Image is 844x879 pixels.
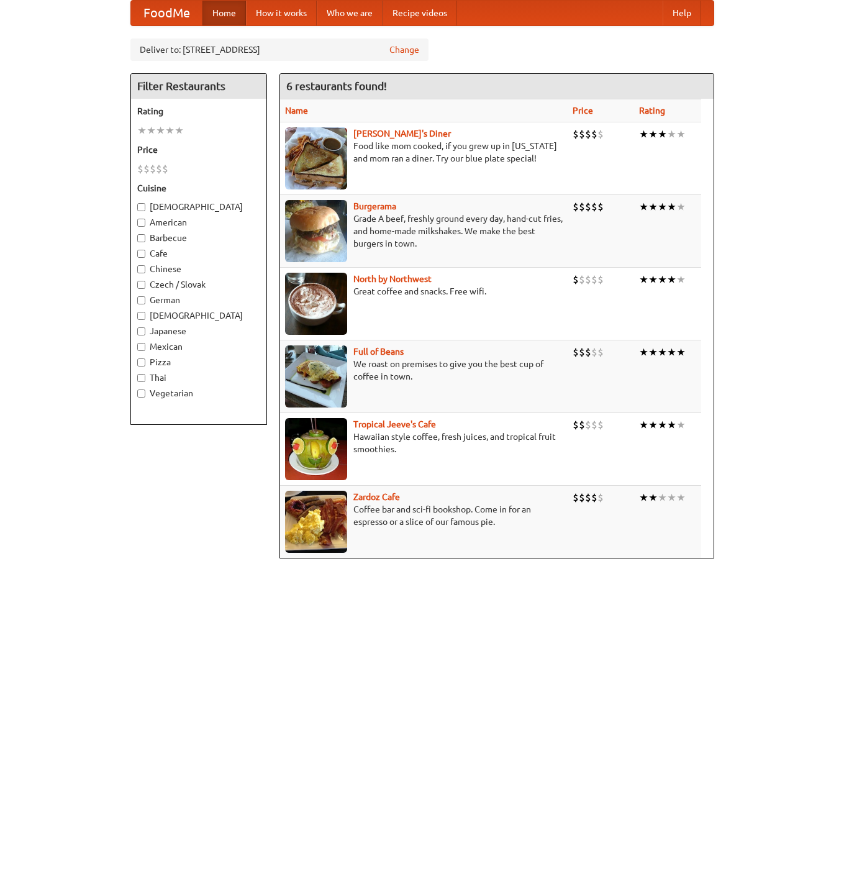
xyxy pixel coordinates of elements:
[285,285,563,298] p: Great coffee and snacks. Free wifi.
[137,327,145,335] input: Japanese
[143,162,150,176] li: $
[573,491,579,504] li: $
[137,371,260,384] label: Thai
[285,200,347,262] img: burgerama.jpg
[648,491,658,504] li: ★
[137,325,260,337] label: Japanese
[131,1,202,25] a: FoodMe
[353,129,451,139] b: [PERSON_NAME]'s Diner
[648,127,658,141] li: ★
[667,345,676,359] li: ★
[137,247,260,260] label: Cafe
[137,201,260,213] label: [DEMOGRAPHIC_DATA]
[156,162,162,176] li: $
[573,127,579,141] li: $
[585,418,591,432] li: $
[639,491,648,504] li: ★
[676,491,686,504] li: ★
[285,430,563,455] p: Hawaiian style coffee, fresh juices, and tropical fruit smoothies.
[202,1,246,25] a: Home
[648,345,658,359] li: ★
[286,80,387,92] ng-pluralize: 6 restaurants found!
[137,203,145,211] input: [DEMOGRAPHIC_DATA]
[285,358,563,383] p: We roast on premises to give you the best cup of coffee in town.
[573,200,579,214] li: $
[353,201,396,211] a: Burgerama
[130,39,429,61] div: Deliver to: [STREET_ADDRESS]
[639,418,648,432] li: ★
[591,491,597,504] li: $
[676,345,686,359] li: ★
[639,127,648,141] li: ★
[285,140,563,165] p: Food like mom cooked, if you grew up in [US_STATE] and mom ran a diner. Try our blue plate special!
[285,106,308,116] a: Name
[579,418,585,432] li: $
[597,418,604,432] li: $
[131,74,266,99] h4: Filter Restaurants
[585,127,591,141] li: $
[639,273,648,286] li: ★
[573,106,593,116] a: Price
[285,127,347,189] img: sallys.jpg
[317,1,383,25] a: Who we are
[579,491,585,504] li: $
[246,1,317,25] a: How it works
[137,216,260,229] label: American
[137,309,260,322] label: [DEMOGRAPHIC_DATA]
[676,418,686,432] li: ★
[667,200,676,214] li: ★
[639,106,665,116] a: Rating
[597,273,604,286] li: $
[137,358,145,367] input: Pizza
[676,127,686,141] li: ★
[137,105,260,117] h5: Rating
[579,200,585,214] li: $
[585,345,591,359] li: $
[639,200,648,214] li: ★
[579,345,585,359] li: $
[137,162,143,176] li: $
[353,492,400,502] a: Zardoz Cafe
[156,124,165,137] li: ★
[658,127,667,141] li: ★
[165,124,175,137] li: ★
[585,273,591,286] li: $
[285,212,563,250] p: Grade A beef, freshly ground every day, hand-cut fries, and home-made milkshakes. We make the bes...
[597,200,604,214] li: $
[137,250,145,258] input: Cafe
[137,294,260,306] label: German
[137,389,145,398] input: Vegetarian
[579,273,585,286] li: $
[137,374,145,382] input: Thai
[353,274,432,284] a: North by Northwest
[285,418,347,480] img: jeeves.jpg
[353,419,436,429] a: Tropical Jeeve's Cafe
[285,273,347,335] img: north.jpg
[648,273,658,286] li: ★
[137,340,260,353] label: Mexican
[658,418,667,432] li: ★
[137,143,260,156] h5: Price
[591,418,597,432] li: $
[150,162,156,176] li: $
[667,418,676,432] li: ★
[585,491,591,504] li: $
[137,296,145,304] input: German
[137,278,260,291] label: Czech / Slovak
[597,127,604,141] li: $
[137,265,145,273] input: Chinese
[579,127,585,141] li: $
[667,491,676,504] li: ★
[137,124,147,137] li: ★
[353,347,404,357] a: Full of Beans
[137,387,260,399] label: Vegetarian
[648,418,658,432] li: ★
[573,273,579,286] li: $
[676,273,686,286] li: ★
[137,219,145,227] input: American
[585,200,591,214] li: $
